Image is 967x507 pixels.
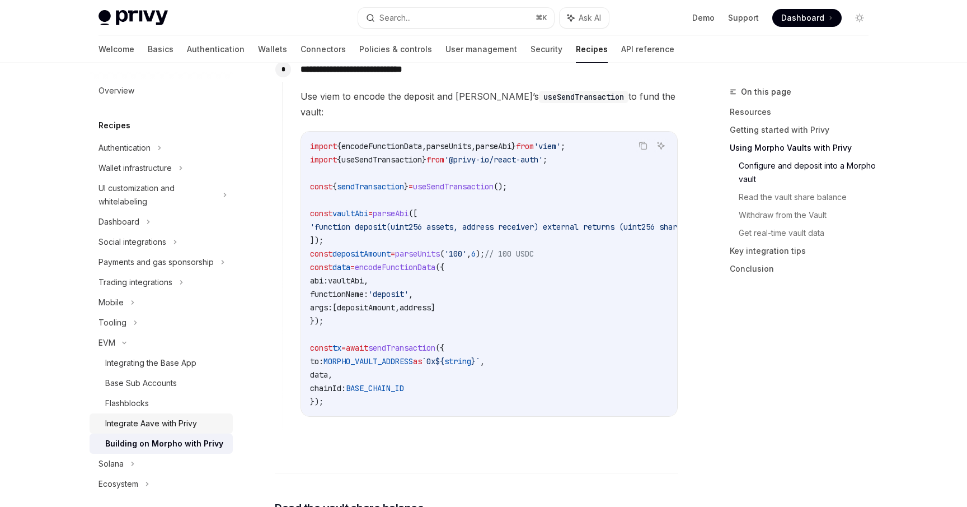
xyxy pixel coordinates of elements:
span: `0x [422,356,435,366]
button: Ask AI [654,138,668,153]
span: address [400,303,431,313]
span: await [346,343,368,353]
span: functionName: [310,289,368,299]
code: useSendTransaction [539,91,628,103]
div: Payments and gas sponsorship [98,255,214,269]
span: ); [476,249,485,259]
span: from [426,155,444,165]
span: }); [310,316,323,326]
span: = [368,208,373,218]
span: ({ [435,343,444,353]
span: MORPHO_VAULT_ADDRESS [323,356,413,366]
span: , [364,276,368,286]
div: Authentication [98,141,151,155]
div: Ecosystem [98,477,138,491]
span: ([ [409,208,417,218]
span: } [471,356,476,366]
a: Support [728,12,759,24]
a: Welcome [98,36,134,63]
span: [ [332,303,337,313]
div: Integrate Aave with Privy [105,417,197,430]
button: Search...⌘K [358,8,554,28]
a: Authentication [187,36,245,63]
div: Base Sub Accounts [105,376,177,390]
span: } [404,182,409,192]
span: parseAbi [373,208,409,218]
span: (); [494,182,507,192]
a: Connectors [301,36,346,63]
a: Configure and deposit into a Morpho vault [739,157,877,188]
span: '@privy-io/react-auth' [444,155,543,165]
span: depositAmount [332,249,391,259]
span: sendTransaction [368,343,435,353]
div: Flashblocks [105,397,149,410]
img: light logo [98,10,168,26]
span: parseAbi [476,141,511,151]
div: Building on Morpho with Privy [105,437,223,450]
a: Resources [730,103,877,121]
span: ; [543,155,547,165]
div: Integrating the Base App [105,356,196,370]
span: const [310,249,332,259]
div: Tooling [98,316,126,329]
div: Search... [379,11,411,25]
span: abi: [310,276,328,286]
span: Ask AI [579,12,601,24]
span: parseUnits [395,249,440,259]
span: = [350,262,355,272]
span: = [341,343,346,353]
span: , [422,141,426,151]
span: const [310,343,332,353]
a: Building on Morpho with Privy [90,434,233,454]
a: Wallets [258,36,287,63]
a: Policies & controls [359,36,432,63]
span: const [310,208,332,218]
a: Integrating the Base App [90,353,233,373]
span: import [310,141,337,151]
a: User management [445,36,517,63]
span: as [413,356,422,366]
span: from [516,141,534,151]
span: useSendTransaction [413,182,494,192]
span: { [332,182,337,192]
span: // 100 USDC [485,249,534,259]
span: vaultAbi [332,208,368,218]
a: Using Morpho Vaults with Privy [730,139,877,157]
span: data [332,262,350,272]
a: Withdraw from the Vault [739,206,877,224]
span: 'deposit' [368,289,409,299]
a: Demo [692,12,715,24]
span: import [310,155,337,165]
span: , [395,303,400,313]
div: Social integrations [98,235,166,249]
a: Basics [148,36,173,63]
a: Get real-time vault data [739,224,877,242]
span: string [444,356,471,366]
div: Wallet infrastructure [98,161,172,175]
a: API reference [621,36,674,63]
span: to: [310,356,323,366]
span: ]); [310,235,323,245]
span: { [337,155,341,165]
a: Flashblocks [90,393,233,413]
span: encodeFunctionData [341,141,422,151]
div: UI customization and whitelabeling [98,182,216,208]
span: '100' [444,249,467,259]
span: ] [431,303,435,313]
span: tx [332,343,341,353]
span: ( [440,249,444,259]
h5: Recipes [98,119,130,132]
div: Dashboard [98,215,139,229]
span: ⌘ K [536,13,547,22]
div: Mobile [98,296,124,309]
span: , [471,141,476,151]
span: } [422,155,426,165]
span: ` [476,356,480,366]
a: Base Sub Accounts [90,373,233,393]
a: Overview [90,81,233,101]
span: , [480,356,485,366]
span: } [511,141,516,151]
a: Conclusion [730,260,877,278]
a: Recipes [576,36,608,63]
span: BASE_CHAIN_ID [346,383,404,393]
